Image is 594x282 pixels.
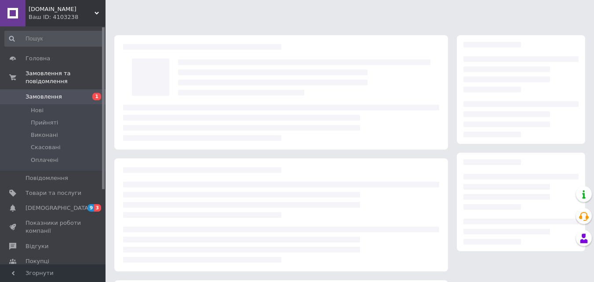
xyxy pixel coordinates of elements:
[26,174,68,182] span: Повідомлення
[29,13,106,21] div: Ваш ID: 4103238
[26,55,50,62] span: Головна
[29,5,95,13] span: kriletta.store
[26,242,48,250] span: Відгуки
[31,106,44,114] span: Нові
[87,204,95,212] span: 9
[92,93,101,100] span: 1
[31,119,58,127] span: Прийняті
[26,219,81,235] span: Показники роботи компанії
[31,143,61,151] span: Скасовані
[94,204,101,212] span: 3
[26,70,106,85] span: Замовлення та повідомлення
[26,257,49,265] span: Покупці
[26,204,91,212] span: [DEMOGRAPHIC_DATA]
[26,189,81,197] span: Товари та послуги
[26,93,62,101] span: Замовлення
[4,31,104,47] input: Пошук
[31,156,58,164] span: Оплачені
[31,131,58,139] span: Виконані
